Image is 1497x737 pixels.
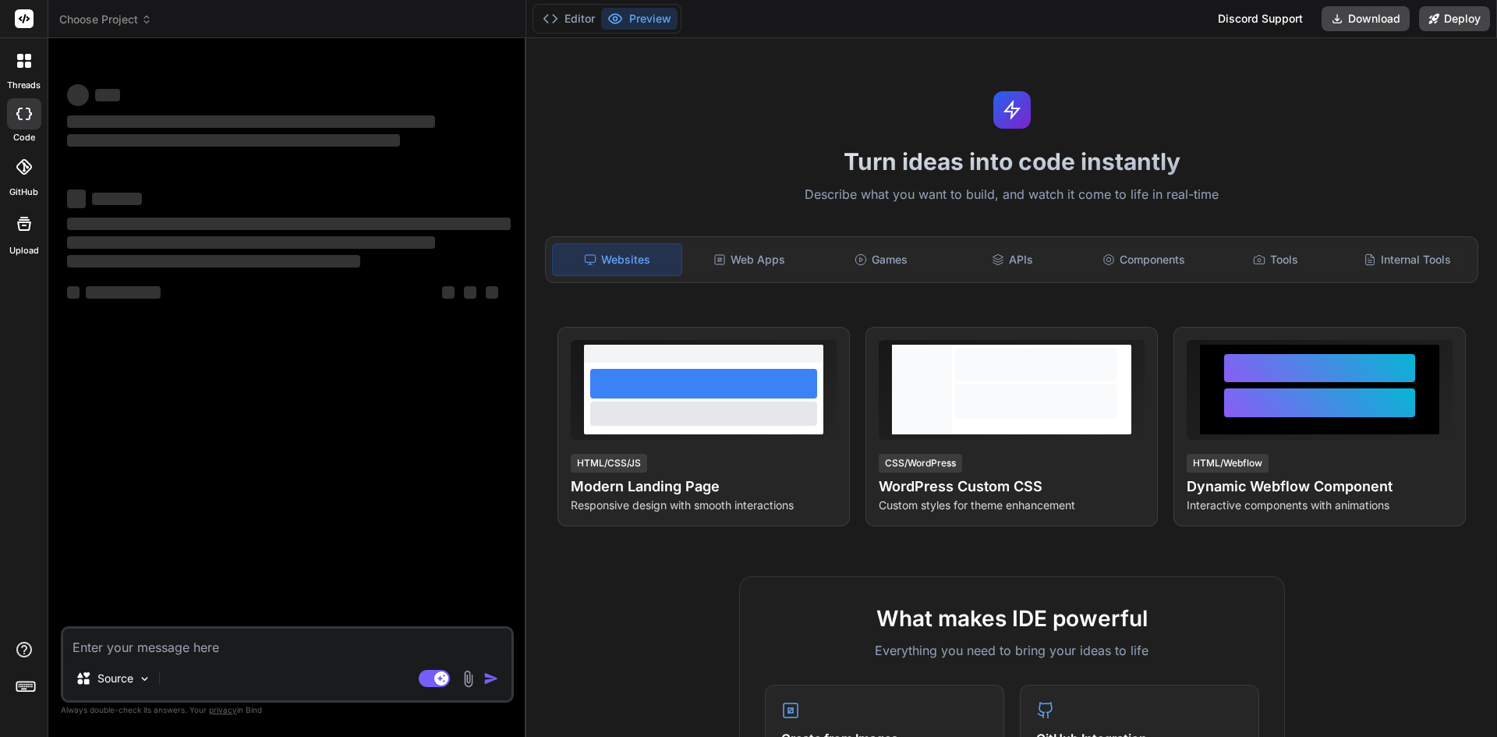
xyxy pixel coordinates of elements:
img: Pick Models [138,672,151,686]
span: ‌ [486,286,498,299]
div: Games [817,243,946,276]
span: ‌ [92,193,142,205]
div: Tools [1212,243,1340,276]
span: ‌ [442,286,455,299]
div: Web Apps [685,243,814,276]
h2: What makes IDE powerful [765,602,1259,635]
div: Discord Support [1209,6,1312,31]
span: ‌ [67,286,80,299]
span: ‌ [67,218,511,230]
div: Internal Tools [1343,243,1471,276]
p: Custom styles for theme enhancement [879,498,1145,513]
p: Describe what you want to build, and watch it come to life in real-time [536,185,1488,205]
button: Download [1322,6,1410,31]
img: icon [483,671,499,686]
label: Upload [9,244,39,257]
span: Choose Project [59,12,152,27]
span: ‌ [67,190,86,208]
span: ‌ [67,134,400,147]
button: Deploy [1419,6,1490,31]
label: GitHub [9,186,38,199]
span: ‌ [67,84,89,106]
label: code [13,131,35,144]
span: ‌ [67,115,435,128]
p: Always double-check its answers. Your in Bind [61,703,514,718]
h4: Modern Landing Page [571,476,837,498]
span: ‌ [95,89,120,101]
div: Components [1080,243,1209,276]
div: CSS/WordPress [879,454,962,473]
p: Interactive components with animations [1187,498,1453,513]
h1: Turn ideas into code instantly [536,147,1488,175]
span: ‌ [67,236,435,249]
span: ‌ [86,286,161,299]
button: Preview [601,8,678,30]
span: ‌ [67,255,360,268]
div: APIs [948,243,1077,276]
span: ‌ [464,286,476,299]
span: privacy [209,705,237,714]
h4: WordPress Custom CSS [879,476,1145,498]
img: attachment [459,670,477,688]
p: Responsive design with smooth interactions [571,498,837,513]
div: HTML/Webflow [1187,454,1269,473]
h4: Dynamic Webflow Component [1187,476,1453,498]
p: Everything you need to bring your ideas to life [765,641,1259,660]
div: HTML/CSS/JS [571,454,647,473]
button: Editor [536,8,601,30]
div: Websites [552,243,682,276]
label: threads [7,79,41,92]
p: Source [97,671,133,686]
